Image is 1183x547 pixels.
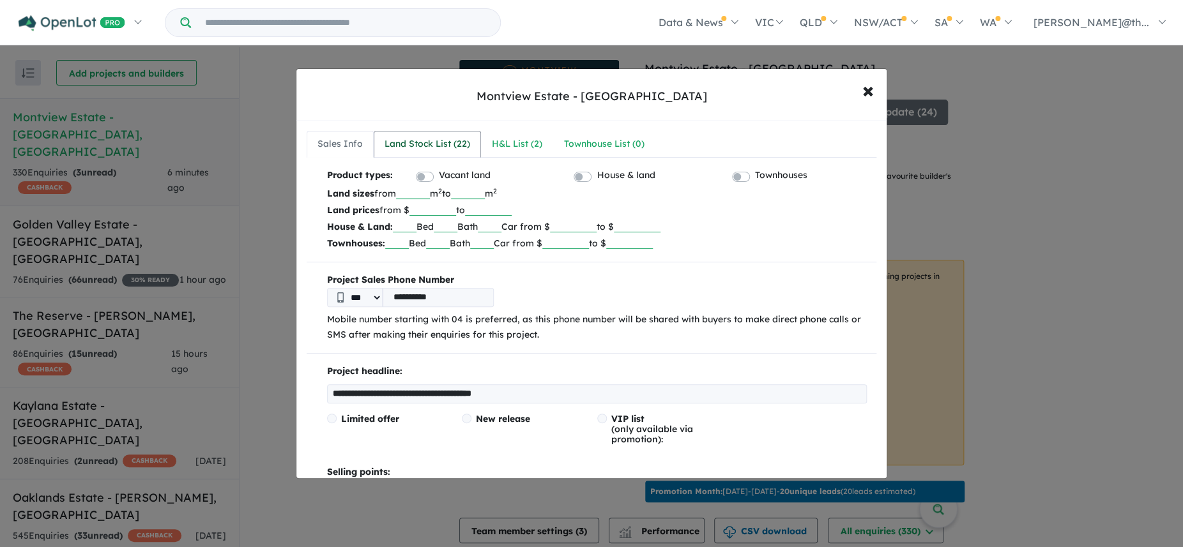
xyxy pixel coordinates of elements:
span: × [862,76,874,103]
img: Openlot PRO Logo White [19,15,125,31]
div: Sales Info [317,137,363,152]
span: VIP list [611,413,645,424]
p: Selling points: [327,465,867,480]
sup: 2 [438,186,442,195]
div: H&L List ( 2 ) [492,137,542,152]
span: New release [476,413,530,424]
span: (only available via promotion): [611,413,693,445]
div: Townhouse List ( 0 ) [564,137,645,152]
b: Land sizes [327,188,374,199]
img: Phone icon [337,292,344,303]
p: Project headline: [327,364,867,379]
sup: 2 [493,186,497,195]
span: [PERSON_NAME]@th... [1034,16,1149,29]
label: Townhouses [755,168,807,183]
p: from $ to [327,202,867,218]
p: from m to m [327,185,867,202]
b: Project Sales Phone Number [327,273,867,288]
label: House & land [597,168,655,183]
p: Mobile number starting with 04 is preferred, as this phone number will be shared with buyers to m... [327,312,867,343]
b: Product types: [327,168,393,185]
b: Townhouses: [327,237,385,249]
p: Bed Bath Car from $ to $ [327,218,867,235]
input: Try estate name, suburb, builder or developer [194,9,498,36]
div: Montview Estate - [GEOGRAPHIC_DATA] [477,88,707,105]
div: Land Stock List ( 22 ) [385,137,470,152]
p: Bed Bath Car from $ to $ [327,235,867,251]
b: Land prices [327,204,379,216]
span: Limited offer [341,413,399,424]
b: House & Land: [327,221,393,232]
label: Vacant land [439,168,491,183]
